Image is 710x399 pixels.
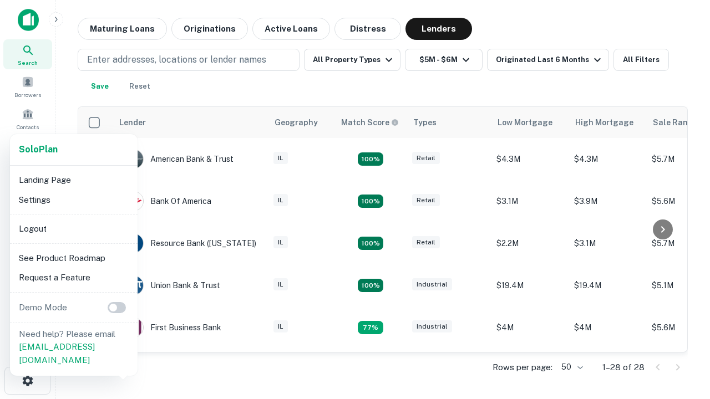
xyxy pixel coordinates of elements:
iframe: Chat Widget [655,310,710,364]
li: See Product Roadmap [14,248,133,268]
p: Need help? Please email [19,328,129,367]
p: Demo Mode [14,301,72,314]
strong: Solo Plan [19,144,58,155]
li: Landing Page [14,170,133,190]
a: SoloPlan [19,143,58,156]
li: Request a Feature [14,268,133,288]
li: Logout [14,219,133,239]
a: [EMAIL_ADDRESS][DOMAIN_NAME] [19,342,95,365]
li: Settings [14,190,133,210]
